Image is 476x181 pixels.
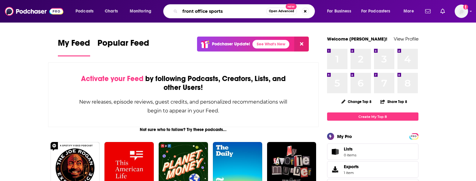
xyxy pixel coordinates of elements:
[76,7,93,16] span: Podcasts
[455,5,468,18] button: Show profile menu
[438,6,447,16] a: Show notifications dropdown
[97,38,149,56] a: Popular Feed
[5,5,63,17] img: Podchaser - Follow, Share and Rate Podcasts
[329,147,341,156] span: Lists
[344,171,359,175] span: 1 item
[79,98,288,115] div: New releases, episode reviews, guest credits, and personalized recommendations will begin to appe...
[394,36,418,42] a: View Profile
[58,38,90,52] span: My Feed
[344,146,356,152] span: Lists
[357,6,399,16] button: open menu
[344,164,359,169] span: Exports
[101,6,122,16] a: Charts
[329,165,341,174] span: Exports
[463,5,468,9] svg: Add a profile image
[455,5,468,18] span: Logged in as kkade
[423,6,433,16] a: Show notifications dropdown
[97,38,149,52] span: Popular Feed
[327,7,351,16] span: For Business
[337,133,352,139] div: My Pro
[79,74,288,92] div: by following Podcasts, Creators, Lists, and other Users!
[410,134,418,138] a: PRO
[399,6,421,16] button: open menu
[327,161,418,178] a: Exports
[125,6,159,16] button: open menu
[105,7,118,16] span: Charts
[327,144,418,160] a: Lists
[81,74,143,83] span: Activate your Feed
[58,38,90,56] a: My Feed
[169,4,321,18] div: Search podcasts, credits, & more...
[71,6,101,16] button: open menu
[380,96,407,108] button: Share Top 8
[323,6,359,16] button: open menu
[404,7,414,16] span: More
[344,146,353,152] span: Lists
[327,36,387,42] a: Welcome [PERSON_NAME]!
[361,7,390,16] span: For Podcasters
[327,112,418,121] a: Create My Top 8
[455,5,468,18] img: User Profile
[344,153,356,157] span: 0 items
[338,98,376,105] button: Change Top 8
[269,10,294,13] span: Open Advanced
[48,127,319,132] div: Not sure who to follow? Try these podcasts...
[266,8,297,15] button: Open AdvancedNew
[180,6,266,16] input: Search podcasts, credits, & more...
[212,41,250,47] p: Podchaser Update!
[286,4,297,9] span: New
[130,7,151,16] span: Monitoring
[252,40,289,48] a: See What's New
